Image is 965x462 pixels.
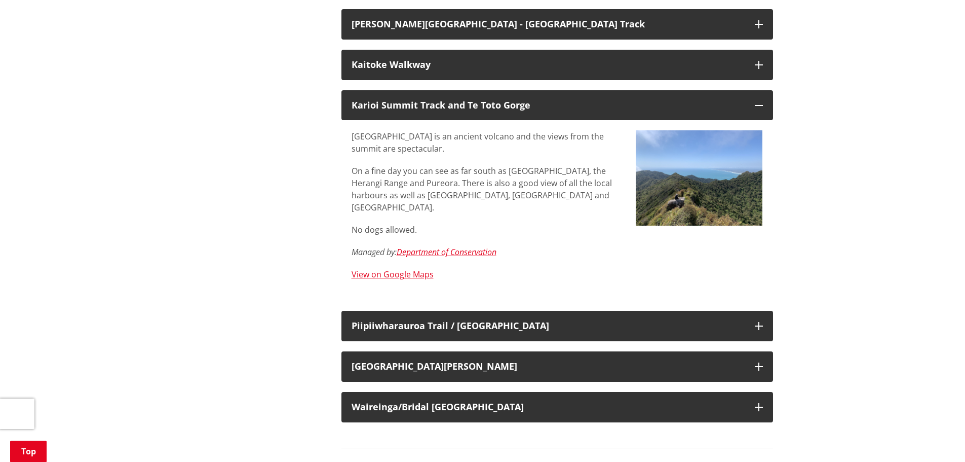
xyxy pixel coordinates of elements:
div: Kaitoke Walkway [352,60,745,70]
p: No dogs allowed. [352,224,621,236]
iframe: Messenger Launcher [918,419,955,456]
h3: Piipiiwharauroa Trail / [GEOGRAPHIC_DATA] [352,321,745,331]
button: Kaitoke Walkway [341,50,773,80]
a: Department of Conservation [397,246,496,258]
button: [GEOGRAPHIC_DATA][PERSON_NAME] [341,351,773,382]
button: Piipiiwharauroa Trail / [GEOGRAPHIC_DATA] [341,311,773,341]
button: Karioi Summit Track and Te Toto Gorge [341,90,773,121]
em: Managed by: [352,246,397,258]
p: [GEOGRAPHIC_DATA] is an ancient volcano and the views from the summit are spectacular. [352,130,621,155]
h3: Karioi Summit Track and Te Toto Gorge [352,100,745,111]
h3: [PERSON_NAME][GEOGRAPHIC_DATA] - [GEOGRAPHIC_DATA] Track [352,19,745,29]
h3: Waireinga/Bridal [GEOGRAPHIC_DATA] [352,402,745,412]
button: Waireinga/Bridal [GEOGRAPHIC_DATA] [341,392,773,422]
a: Top [10,441,47,462]
button: [PERSON_NAME][GEOGRAPHIC_DATA] - [GEOGRAPHIC_DATA] Track [341,9,773,40]
a: View on Google Maps [352,269,434,280]
p: On a fine day you can see as far south as [GEOGRAPHIC_DATA], the Herangi Range and Pureora. There... [352,165,621,214]
div: [GEOGRAPHIC_DATA][PERSON_NAME] [352,362,745,372]
img: Karioi Summit Track [636,130,763,226]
